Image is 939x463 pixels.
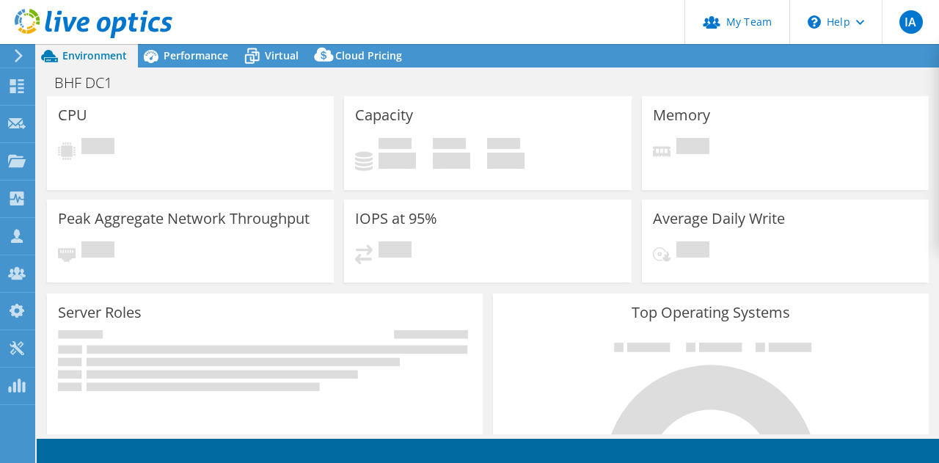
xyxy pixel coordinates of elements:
span: Free [433,138,466,153]
span: Environment [62,48,127,62]
h3: Top Operating Systems [504,305,918,321]
span: Used [379,138,412,153]
span: IA [899,10,923,34]
h3: IOPS at 95% [355,211,437,227]
span: Pending [379,241,412,261]
span: Pending [81,241,114,261]
h4: 0 GiB [379,153,416,169]
h3: CPU [58,107,87,123]
span: Cloud Pricing [335,48,402,62]
h3: Capacity [355,107,413,123]
h3: Average Daily Write [653,211,785,227]
span: Pending [676,241,709,261]
h3: Peak Aggregate Network Throughput [58,211,310,227]
svg: \n [808,15,821,29]
h4: 0 GiB [433,153,470,169]
span: Total [487,138,520,153]
span: Pending [676,138,709,158]
span: Performance [164,48,228,62]
h1: BHF DC1 [48,75,135,91]
h4: 0 GiB [487,153,525,169]
span: Pending [81,138,114,158]
h3: Memory [653,107,710,123]
span: Virtual [265,48,299,62]
h3: Server Roles [58,305,142,321]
